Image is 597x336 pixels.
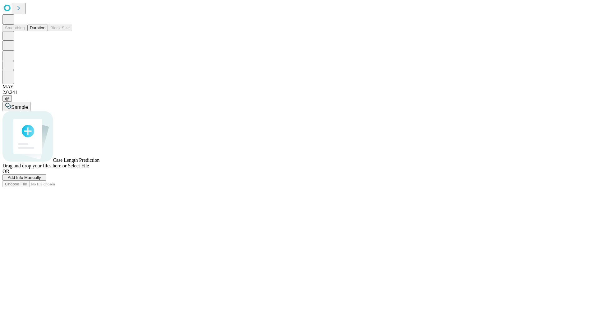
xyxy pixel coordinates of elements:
[53,157,99,163] span: Case Length Prediction
[2,163,67,168] span: Drag and drop your files here or
[2,95,12,102] button: @
[2,90,595,95] div: 2.0.241
[2,84,595,90] div: MAY
[2,102,30,111] button: Sample
[2,169,9,174] span: OR
[8,175,41,180] span: Add Info Manually
[27,25,48,31] button: Duration
[5,96,9,101] span: @
[11,105,28,110] span: Sample
[2,174,46,181] button: Add Info Manually
[2,25,27,31] button: Smoothing
[68,163,89,168] span: Select File
[48,25,72,31] button: Block Size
